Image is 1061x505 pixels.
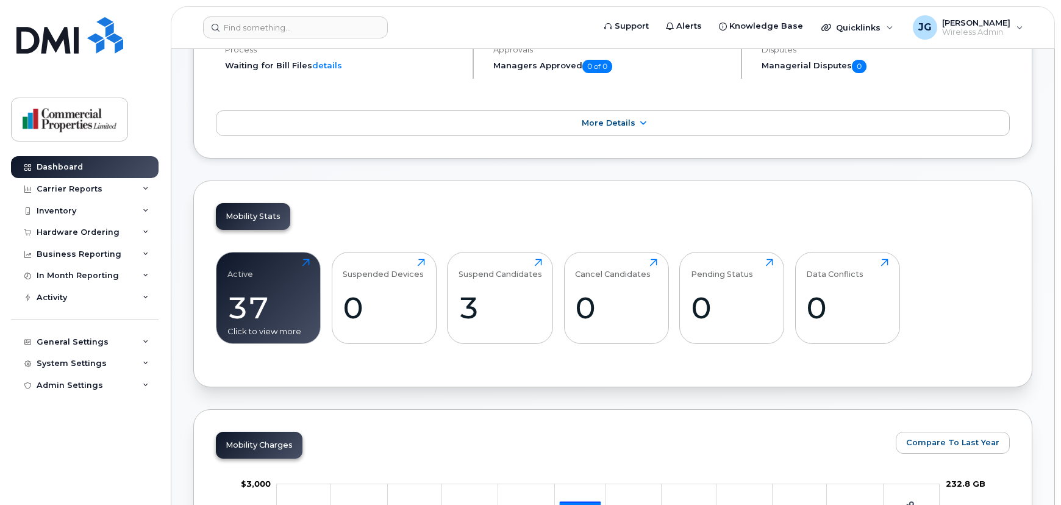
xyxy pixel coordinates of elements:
[836,23,881,32] span: Quicklinks
[942,27,1010,37] span: Wireless Admin
[615,20,649,32] span: Support
[203,16,388,38] input: Find something...
[343,259,425,337] a: Suspended Devices0
[227,290,310,326] div: 37
[241,479,271,489] tspan: $3,000
[227,259,253,279] div: Active
[459,290,542,326] div: 3
[806,259,863,279] div: Data Conflicts
[762,60,1010,73] h5: Managerial Disputes
[596,14,657,38] a: Support
[691,290,773,326] div: 0
[946,479,985,489] tspan: 232.8 GB
[813,15,902,40] div: Quicklinks
[575,259,657,337] a: Cancel Candidates0
[493,45,731,54] h4: Approvals
[852,60,866,73] span: 0
[906,437,999,448] span: Compare To Last Year
[312,60,342,70] a: details
[582,118,635,127] span: More Details
[241,479,271,489] g: $0
[225,60,462,71] li: Waiting for Bill Files
[657,14,710,38] a: Alerts
[575,290,657,326] div: 0
[676,20,702,32] span: Alerts
[918,20,932,35] span: JG
[904,15,1032,40] div: Julia Gilbertq
[493,60,731,73] h5: Managers Approved
[806,259,888,337] a: Data Conflicts0
[343,259,424,279] div: Suspended Devices
[459,259,542,279] div: Suspend Candidates
[575,259,651,279] div: Cancel Candidates
[225,45,462,54] h4: Process
[896,432,1010,454] button: Compare To Last Year
[582,60,612,73] span: 0 of 0
[806,290,888,326] div: 0
[227,326,310,337] div: Click to view more
[729,20,803,32] span: Knowledge Base
[710,14,812,38] a: Knowledge Base
[762,45,1010,54] h4: Disputes
[343,290,425,326] div: 0
[942,18,1010,27] span: [PERSON_NAME]
[691,259,773,337] a: Pending Status0
[459,259,542,337] a: Suspend Candidates3
[227,259,310,337] a: Active37Click to view more
[691,259,753,279] div: Pending Status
